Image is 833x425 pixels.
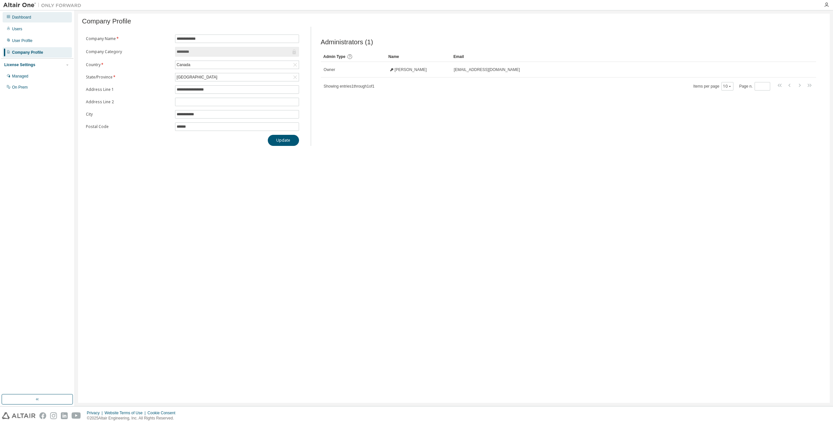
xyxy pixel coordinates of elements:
[50,412,57,419] img: instagram.svg
[61,412,68,419] img: linkedin.svg
[2,412,35,419] img: altair_logo.svg
[86,87,171,92] label: Address Line 1
[87,410,104,416] div: Privacy
[175,61,299,69] div: Canada
[723,84,732,89] button: 10
[86,36,171,41] label: Company Name
[12,26,22,32] div: Users
[4,62,35,67] div: License Settings
[82,18,131,25] span: Company Profile
[3,2,85,8] img: Altair One
[86,99,171,105] label: Address Line 2
[324,67,335,72] span: Owner
[86,124,171,129] label: Postal Code
[454,51,798,62] div: Email
[176,74,218,81] div: [GEOGRAPHIC_DATA]
[87,416,179,421] p: © 2025 Altair Engineering, Inc. All Rights Reserved.
[12,50,43,55] div: Company Profile
[693,82,733,91] span: Items per page
[39,412,46,419] img: facebook.svg
[389,51,448,62] div: Name
[454,67,520,72] span: [EMAIL_ADDRESS][DOMAIN_NAME]
[12,38,33,43] div: User Profile
[268,135,299,146] button: Update
[72,412,81,419] img: youtube.svg
[86,62,171,67] label: Country
[86,75,171,80] label: State/Province
[12,85,28,90] div: On Prem
[12,15,31,20] div: Dashboard
[86,49,171,54] label: Company Category
[321,38,373,46] span: Administrators (1)
[176,61,191,68] div: Canada
[324,84,375,89] span: Showing entries 1 through 1 of 1
[147,410,179,416] div: Cookie Consent
[323,54,346,59] span: Admin Type
[395,67,427,72] span: [PERSON_NAME]
[12,74,28,79] div: Managed
[86,112,171,117] label: City
[175,73,299,81] div: [GEOGRAPHIC_DATA]
[104,410,147,416] div: Website Terms of Use
[739,82,770,91] span: Page n.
